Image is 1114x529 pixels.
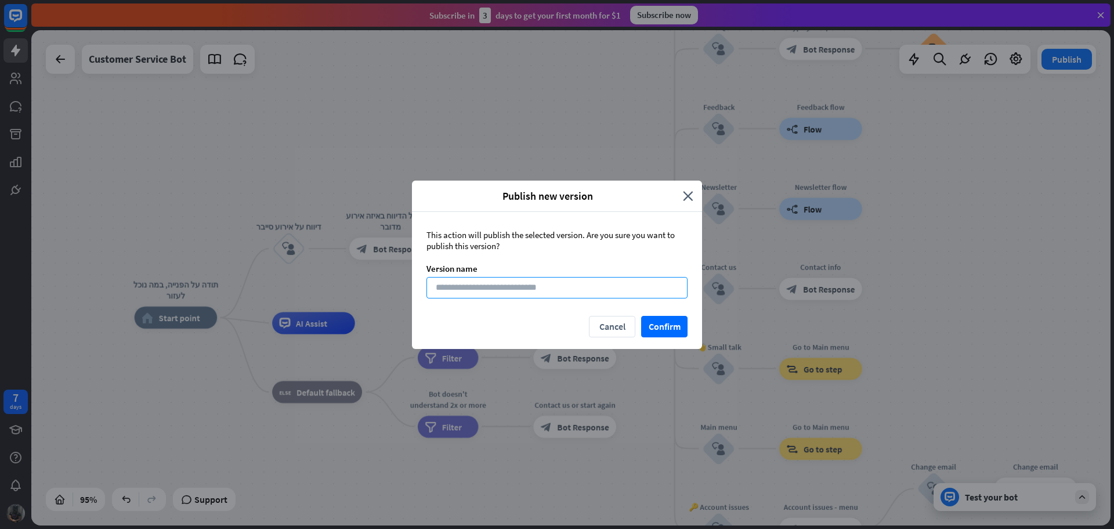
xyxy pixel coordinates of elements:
[9,5,44,39] button: Open LiveChat chat widget
[421,189,674,203] span: Publish new version
[426,229,688,251] div: This action will publish the selected version. Are you sure you want to publish this version?
[426,263,688,274] div: Version name
[589,316,635,337] button: Cancel
[641,316,688,337] button: Confirm
[683,189,693,203] i: close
